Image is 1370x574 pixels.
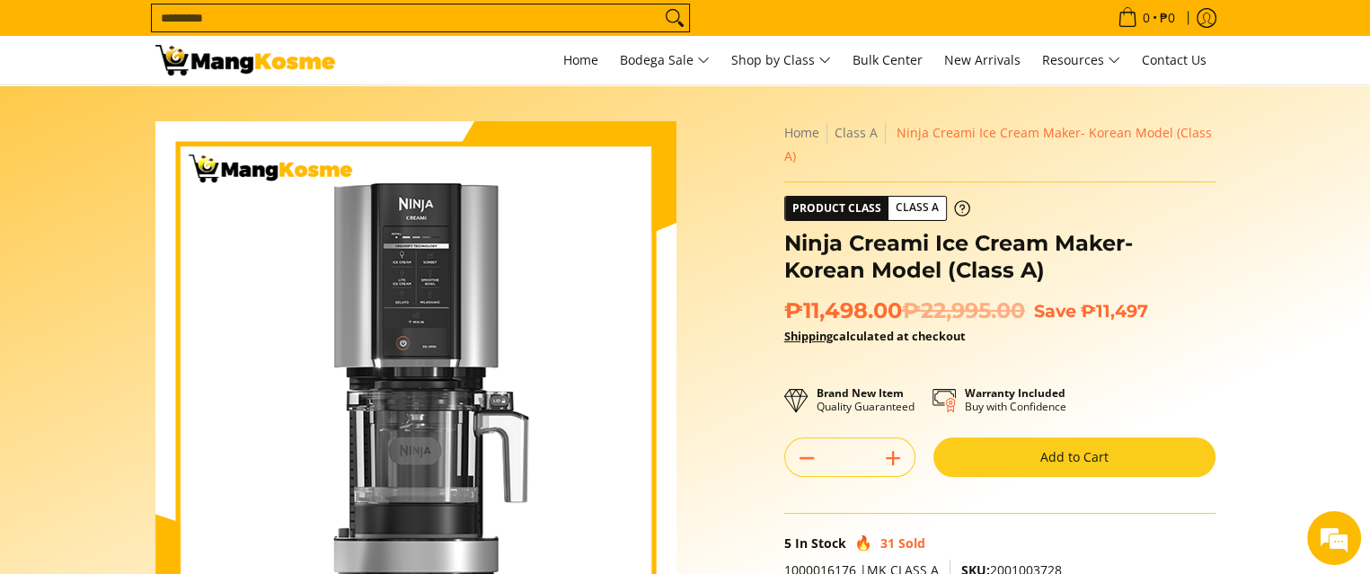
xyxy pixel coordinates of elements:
[784,297,1025,324] span: ₱11,498.00
[935,36,1030,84] a: New Arrivals
[784,121,1215,168] nav: Breadcrumbs
[784,124,819,141] a: Home
[9,383,342,446] textarea: Type your message and hit 'Enter'
[731,49,831,72] span: Shop by Class
[944,51,1021,68] span: New Arrivals
[817,385,904,401] strong: Brand New Item
[784,534,791,552] span: 5
[888,197,946,219] span: Class A
[155,45,335,75] img: Ninja Creami Ice Cream Maker - Korean Model (Class A) l Mang Kosme
[563,51,598,68] span: Home
[853,51,923,68] span: Bulk Center
[871,444,915,472] button: Add
[611,36,719,84] a: Bodega Sale
[1112,8,1180,28] span: •
[898,534,925,552] span: Sold
[1157,12,1178,24] span: ₱0
[620,49,710,72] span: Bodega Sale
[93,101,302,124] div: Chat with us now
[784,328,833,344] a: Shipping
[104,172,248,354] span: We're online!
[1042,49,1120,72] span: Resources
[784,328,966,344] strong: calculated at checkout
[933,437,1215,477] button: Add to Cart
[844,36,932,84] a: Bulk Center
[295,9,338,52] div: Minimize live chat window
[795,534,846,552] span: In Stock
[1140,12,1153,24] span: 0
[1034,300,1076,322] span: Save
[902,297,1025,324] del: ₱22,995.00
[722,36,840,84] a: Shop by Class
[817,386,915,413] p: Quality Guaranteed
[1133,36,1215,84] a: Contact Us
[1142,51,1206,68] span: Contact Us
[785,444,828,472] button: Subtract
[554,36,607,84] a: Home
[880,534,895,552] span: 31
[1033,36,1129,84] a: Resources
[1081,300,1148,322] span: ₱11,497
[784,124,1212,164] span: Ninja Creami Ice Cream Maker- Korean Model (Class A)
[835,124,878,141] a: Class A
[353,36,1215,84] nav: Main Menu
[784,230,1215,284] h1: Ninja Creami Ice Cream Maker- Korean Model (Class A)
[965,386,1066,413] p: Buy with Confidence
[785,197,888,220] span: Product Class
[784,196,970,221] a: Product Class Class A
[660,4,689,31] button: Search
[965,385,1065,401] strong: Warranty Included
